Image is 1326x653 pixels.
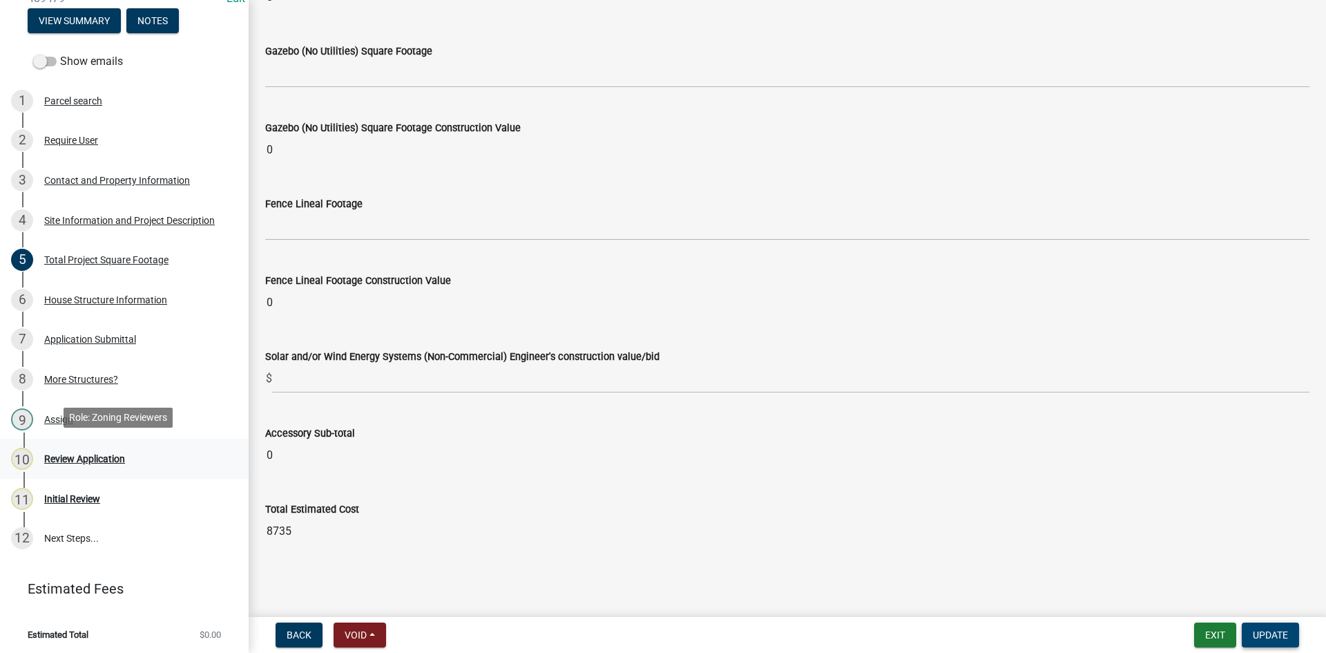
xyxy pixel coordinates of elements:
div: 2 [11,129,33,151]
div: 7 [11,328,33,350]
div: 10 [11,448,33,470]
span: $0.00 [200,630,221,639]
button: Update [1242,623,1299,647]
span: Estimated Total [28,630,88,639]
div: Parcel search [44,96,102,106]
label: Accessory Sub-total [265,429,355,439]
div: 11 [11,488,33,510]
a: Estimated Fees [11,575,227,603]
div: Assign [44,415,73,424]
div: Application Submittal [44,334,136,344]
div: House Structure Information [44,295,167,305]
label: Show emails [33,53,123,70]
button: Notes [126,8,179,33]
span: Void [345,630,367,641]
div: 6 [11,289,33,311]
label: Gazebo (No Utilities) Square Footage [265,47,432,57]
div: 3 [11,169,33,191]
div: Site Information and Project Description [44,216,215,225]
label: Total Estimated Cost [265,505,359,515]
span: Update [1253,630,1288,641]
button: View Summary [28,8,121,33]
wm-modal-confirm: Summary [28,16,121,27]
div: More Structures? [44,375,118,384]
button: Exit [1194,623,1236,647]
div: 8 [11,368,33,390]
label: Gazebo (No Utilities) Square Footage Construction Value [265,124,521,133]
div: Initial Review [44,494,100,504]
span: $ [265,365,273,393]
button: Void [334,623,386,647]
div: 4 [11,209,33,231]
div: Contact and Property Information [44,176,190,185]
div: Role: Zoning Reviewers [64,408,173,428]
div: 1 [11,90,33,112]
label: Fence Lineal Footage Construction Value [265,276,451,286]
div: Total Project Square Footage [44,255,169,265]
span: Back [287,630,311,641]
div: 9 [11,408,33,430]
div: Require User [44,135,98,145]
label: Fence Lineal Footage [265,200,363,209]
label: Solar and/or Wind Energy Systems (Non-Commercial) Engineer's construction value/bid [265,352,660,362]
div: 5 [11,249,33,271]
div: Review Application [44,454,125,464]
button: Back [276,623,323,647]
wm-modal-confirm: Notes [126,16,179,27]
div: 12 [11,527,33,549]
